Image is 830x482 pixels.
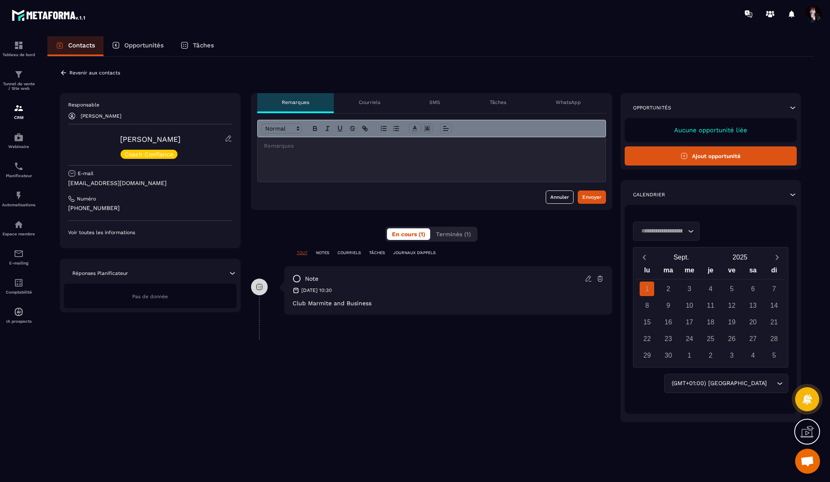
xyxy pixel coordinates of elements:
img: scheduler [14,161,24,171]
p: WhatsApp [556,99,581,106]
div: 1 [682,348,697,363]
div: 3 [682,282,697,296]
p: Voir toutes les informations [68,229,232,236]
button: Previous month [637,252,652,263]
img: accountant [14,278,24,288]
img: formation [14,40,24,50]
span: Pas de donnée [132,294,168,299]
p: [PERSON_NAME] [81,113,121,119]
div: 23 [661,331,675,346]
span: En cours (1) [392,231,425,237]
button: Ajout opportunité [625,146,797,166]
div: Envoyer [582,193,601,201]
div: 4 [703,282,718,296]
div: 28 [767,331,781,346]
p: NOTES [316,250,329,256]
div: 21 [767,315,781,329]
div: Search for option [664,374,788,393]
a: automationsautomationsAutomatisations [2,184,35,213]
button: Open years overlay [711,250,769,264]
button: Annuler [546,190,574,204]
a: schedulerschedulerPlanificateur [2,155,35,184]
p: Opportunités [633,104,671,111]
p: Comptabilité [2,290,35,294]
div: 2 [661,282,675,296]
div: Calendar wrapper [637,264,785,363]
div: 2 [703,348,718,363]
a: formationformationTableau de bord [2,34,35,63]
p: JOURNAUX D'APPELS [393,250,436,256]
p: E-mailing [2,261,35,265]
p: Tâches [490,99,506,106]
a: Tâches [172,36,222,56]
p: SMS [429,99,440,106]
a: automationsautomationsEspace membre [2,213,35,242]
div: 11 [703,298,718,313]
div: 15 [640,315,654,329]
div: 5 [724,282,739,296]
p: note [305,275,318,283]
div: Calendar days [637,282,785,363]
a: Contacts [47,36,103,56]
a: automationsautomationsWebinaire [2,126,35,155]
div: 16 [661,315,675,329]
p: Espace membre [2,232,35,236]
div: 7 [767,282,781,296]
div: lu [637,264,658,279]
a: emailemailE-mailing [2,242,35,272]
div: 10 [682,298,697,313]
div: 20 [746,315,760,329]
div: 5 [767,348,781,363]
div: ve [721,264,742,279]
a: [PERSON_NAME] [120,135,180,143]
div: 4 [746,348,760,363]
p: [EMAIL_ADDRESS][DOMAIN_NAME] [68,179,232,187]
div: 13 [746,298,760,313]
a: formationformationTunnel de vente / Site web [2,63,35,97]
p: Remarques [282,99,309,106]
p: Tâches [193,42,214,49]
p: Planificateur [2,173,35,178]
div: 19 [724,315,739,329]
p: COURRIELS [337,250,361,256]
span: Terminés (1) [436,231,471,237]
p: Courriels [359,99,380,106]
p: E-mail [78,170,94,177]
p: Webinaire [2,144,35,149]
div: 12 [724,298,739,313]
p: Club Marmite and Business [293,300,604,307]
input: Search for option [768,379,775,388]
div: je [700,264,721,279]
a: formationformationCRM [2,97,35,126]
a: Ouvrir le chat [795,449,820,474]
p: Coach Confiance [125,151,173,157]
div: me [679,264,700,279]
p: [DATE] 10:30 [301,287,332,294]
img: automations [14,190,24,200]
div: 9 [661,298,675,313]
p: IA prospects [2,319,35,324]
p: Automatisations [2,203,35,207]
input: Search for option [638,227,686,236]
img: automations [14,307,24,317]
p: Contacts [68,42,95,49]
p: Numéro [77,195,96,202]
img: logo [12,7,86,22]
button: Envoyer [578,190,606,204]
div: 6 [746,282,760,296]
img: formation [14,69,24,79]
span: (GMT+01:00) [GEOGRAPHIC_DATA] [670,379,768,388]
div: 22 [640,331,654,346]
button: Terminés (1) [431,228,476,240]
p: Tunnel de vente / Site web [2,82,35,91]
p: TOUT [297,250,308,256]
div: 30 [661,348,675,363]
div: sa [742,264,764,279]
button: Next month [769,252,785,263]
div: 24 [682,331,697,346]
div: di [764,264,785,279]
p: Tableau de bord [2,52,35,57]
p: Calendrier [633,191,665,198]
div: ma [658,264,679,279]
div: 25 [703,331,718,346]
